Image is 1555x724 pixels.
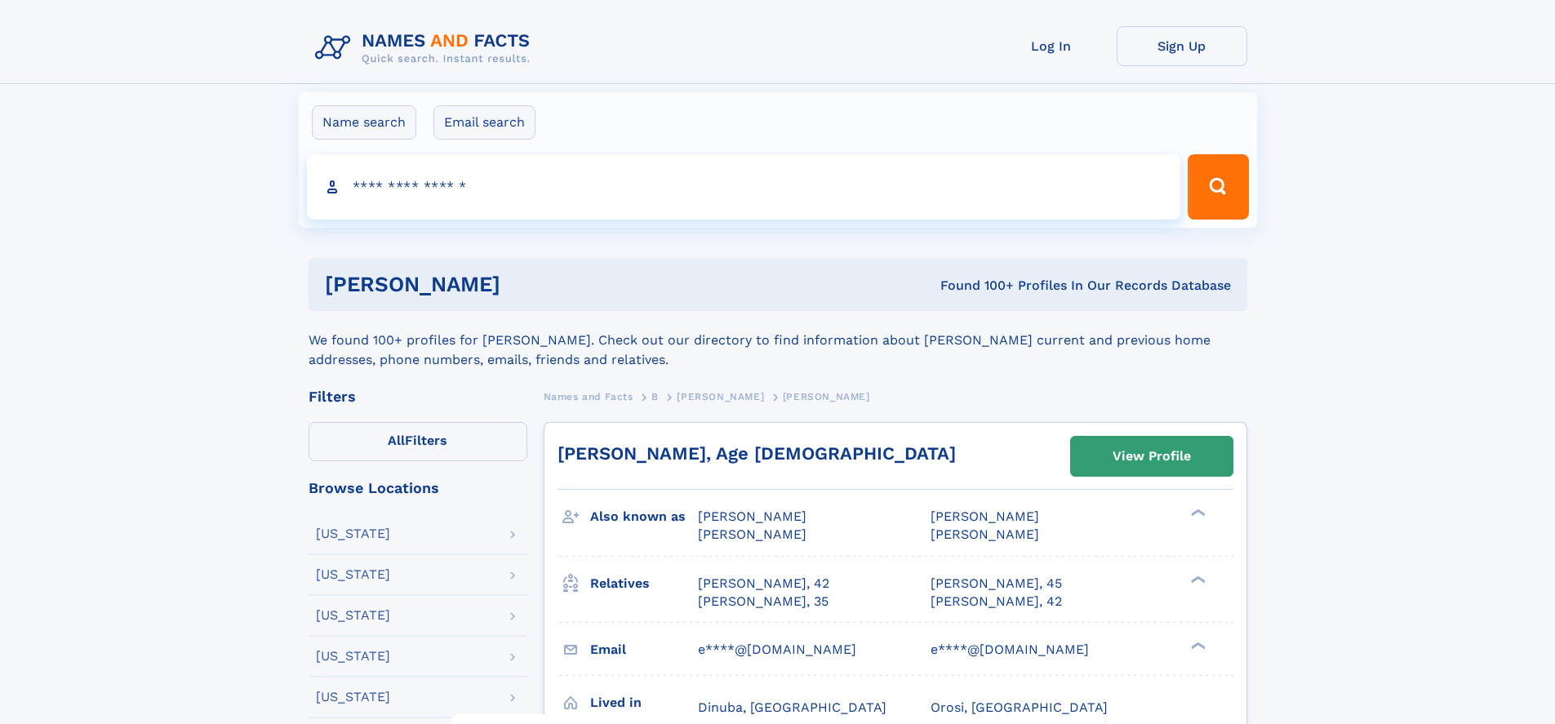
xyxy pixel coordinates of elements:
div: View Profile [1113,438,1191,475]
a: [PERSON_NAME], 45 [931,575,1062,593]
input: search input [307,154,1181,220]
div: Browse Locations [309,481,527,495]
h3: Also known as [590,503,698,531]
div: Filters [309,389,527,404]
div: [US_STATE] [316,568,390,581]
a: B [651,386,659,406]
a: View Profile [1071,437,1233,476]
h3: Relatives [590,570,698,597]
a: [PERSON_NAME] [677,386,764,406]
span: [PERSON_NAME] [677,391,764,402]
a: [PERSON_NAME], 42 [698,575,829,593]
div: ❯ [1187,640,1206,651]
a: Sign Up [1117,26,1247,66]
h1: [PERSON_NAME] [325,274,721,295]
div: [US_STATE] [316,650,390,663]
a: [PERSON_NAME], 35 [698,593,829,611]
span: [PERSON_NAME] [931,526,1039,542]
span: [PERSON_NAME] [931,509,1039,524]
div: [US_STATE] [316,527,390,540]
span: [PERSON_NAME] [698,509,806,524]
a: Log In [986,26,1117,66]
span: Orosi, [GEOGRAPHIC_DATA] [931,700,1108,715]
span: [PERSON_NAME] [698,526,806,542]
div: Found 100+ Profiles In Our Records Database [720,277,1231,295]
div: [US_STATE] [316,691,390,704]
a: Names and Facts [544,386,633,406]
label: Name search [312,105,416,140]
button: Search Button [1188,154,1248,220]
a: [PERSON_NAME], 42 [931,593,1062,611]
div: ❯ [1187,508,1206,518]
a: [PERSON_NAME], Age [DEMOGRAPHIC_DATA] [558,443,956,464]
div: [US_STATE] [316,609,390,622]
span: B [651,391,659,402]
div: ❯ [1187,574,1206,584]
label: Filters [309,422,527,461]
img: Logo Names and Facts [309,26,544,70]
div: We found 100+ profiles for [PERSON_NAME]. Check out our directory to find information about [PERS... [309,311,1247,370]
span: Dinuba, [GEOGRAPHIC_DATA] [698,700,886,715]
h3: Email [590,636,698,664]
h3: Lived in [590,689,698,717]
label: Email search [433,105,535,140]
span: All [388,433,405,448]
span: [PERSON_NAME] [783,391,870,402]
